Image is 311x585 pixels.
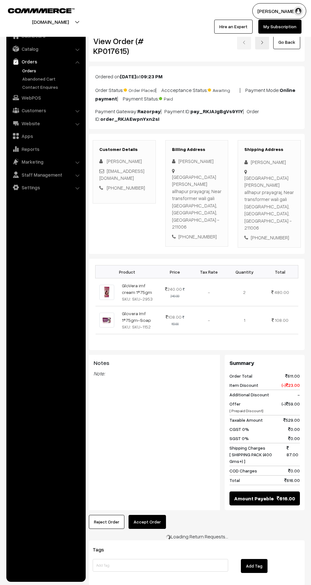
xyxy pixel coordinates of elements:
a: Website [8,118,83,129]
button: Add Tag [241,559,268,573]
span: (-) 59.00 [281,400,300,414]
span: COD Charges [229,467,257,474]
span: 240.00 [165,286,182,292]
span: Offer [229,400,263,414]
a: Apps [8,130,83,142]
span: SGST 0% [229,435,249,442]
img: GLOVERA IMF.jpeg [99,285,114,300]
span: CGST 0% [229,426,249,432]
a: Catalog [8,43,83,55]
div: [PHONE_NUMBER] [172,233,222,240]
td: - [191,278,227,306]
button: Reject Order [89,515,124,529]
th: Price [159,265,191,278]
a: GloVera imf cream 1*75gm [122,283,152,295]
b: [DATE] [120,73,136,80]
img: right-arrow.png [260,41,264,44]
div: [PERSON_NAME] [172,158,222,165]
img: user [294,6,303,16]
th: Tax Rate [191,265,227,278]
span: Order Total [229,373,252,379]
h3: Notes [94,360,215,367]
a: My Subscription [258,20,301,34]
span: 616.00 [284,477,300,484]
span: 1 [244,317,245,323]
div: SKU: SKU-1152 [122,323,155,330]
span: Tags [93,546,112,553]
a: Contact Enquires [21,84,83,90]
span: 529.00 [283,417,300,423]
span: Total [229,477,240,484]
h3: Shipping Address [244,147,294,152]
span: Item Discount [229,382,258,388]
span: 0.00 [288,467,300,474]
td: - [191,306,227,334]
button: [PERSON_NAME] [252,3,306,19]
div: Loading Return Requests… [89,533,305,540]
span: 87.00 [287,445,300,465]
a: Hire an Expert [214,20,253,34]
a: Settings [8,182,83,193]
span: Additional Discount [229,391,269,398]
a: Glovera Imf 1*75gm-Soap [122,311,151,323]
span: 108.00 [275,317,288,323]
img: ajax-load-sm.gif [166,535,171,540]
strike: 113.00 [171,315,184,326]
span: 2 [243,289,246,295]
a: Staff Management [8,169,83,180]
span: Order Placed [124,85,155,94]
img: COMMMERCE [8,8,75,13]
a: Orders [8,56,83,67]
span: [ Prepaid Discount] [229,408,263,413]
button: [DOMAIN_NAME] [10,14,91,30]
div: SKU: SKU-2953 [122,296,155,302]
h3: Customer Details [99,147,149,152]
a: [PHONE_NUMBER] [107,185,145,191]
div: [PHONE_NUMBER] [244,234,294,241]
th: Total [262,265,298,278]
a: Orders [21,67,83,74]
span: 611.00 [285,373,300,379]
a: [EMAIL_ADDRESS][DOMAIN_NAME] [99,168,144,181]
span: (-) 23.00 [281,382,300,388]
span: 616.00 [277,495,295,502]
p: Payment Gateway: | Payment ID: | Order ID: [95,107,298,123]
div: [GEOGRAPHIC_DATA][PERSON_NAME] allhapur prayagraj, Near transformer wali gali [GEOGRAPHIC_DATA], ... [244,174,294,231]
th: Product [96,265,159,278]
div: [PERSON_NAME] [244,159,294,166]
button: Accept Order [129,515,166,529]
a: Reports [8,143,83,155]
input: Add Tag [93,559,228,572]
h3: Billing Address [172,147,222,152]
span: [PERSON_NAME] [107,158,142,164]
blockquote: Note: [94,370,215,377]
a: WebPOS [8,92,83,103]
span: - [297,391,300,398]
th: Quantity [227,265,262,278]
span: Awaiting [208,85,240,94]
span: 108.00 [166,314,182,320]
a: Customers [8,105,83,116]
span: Taxable Amount [229,417,263,423]
span: Paid [159,94,191,102]
img: GLOVERA_SOAP.jpeg [99,313,114,328]
p: Ordered on at [95,73,298,80]
a: Marketing [8,156,83,167]
span: Amount Payable [234,495,274,502]
div: [GEOGRAPHIC_DATA][PERSON_NAME] allhapur prayagraj, Near transformer wali gali [GEOGRAPHIC_DATA], ... [172,173,222,231]
h3: Summary [229,360,300,367]
span: Shipping Charges [ SHIPPING PACK (400 Gms+) ] [229,445,287,465]
a: Abandoned Cart [21,75,83,82]
a: COMMMERCE [8,6,63,14]
a: Go Back [273,35,300,49]
span: 0.00 [288,426,300,432]
h2: View Order (# KP017615) [93,36,156,56]
p: Order Status: | Accceptance Status: | Payment Mode: | Payment Status: [95,85,298,102]
b: 09:23 PM [141,73,162,80]
b: order_RKJAEwpnYxn2sI [100,116,159,122]
span: 0.00 [288,435,300,442]
strike: 249.00 [170,287,185,298]
span: 480.00 [275,289,289,295]
b: Razorpay [137,108,161,114]
b: pay_RKJAJgBgVs9YIY [190,108,243,114]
